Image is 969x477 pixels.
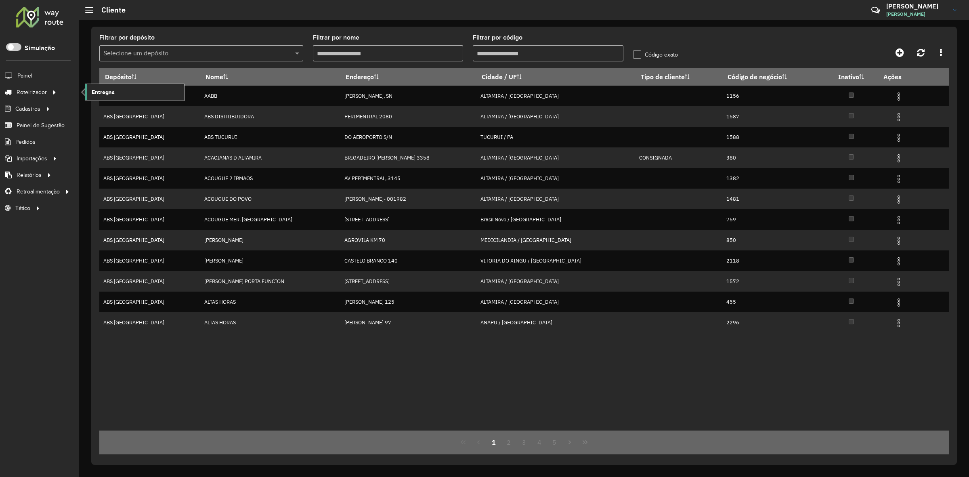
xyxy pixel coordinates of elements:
td: ABS [GEOGRAPHIC_DATA] [99,147,200,168]
th: Tipo de cliente [635,68,722,86]
td: ALTAS HORAS [200,292,340,312]
th: Cidade / UF [476,68,635,86]
td: AV PERIMENTRAL, 3145 [340,168,476,189]
span: Cadastros [15,105,40,113]
td: ALTAMIRA / [GEOGRAPHIC_DATA] [476,189,635,209]
td: TUCURUI / PA [476,127,635,147]
td: VITORIA DO XINGU / [GEOGRAPHIC_DATA] [476,250,635,271]
td: ABS [GEOGRAPHIC_DATA] [99,127,200,147]
td: ALTAS HORAS [200,312,340,333]
a: Contato Rápido [867,2,884,19]
td: 759 [722,209,824,230]
label: Filtrar por código [473,33,522,42]
span: Importações [17,154,47,163]
td: ALTAMIRA / [GEOGRAPHIC_DATA] [476,271,635,292]
div: Críticas? Dúvidas? Elogios? Sugestões? Entre em contato conosco! [775,2,859,24]
td: BRIGADEIRO [PERSON_NAME] 3358 [340,147,476,168]
td: [PERSON_NAME] [200,250,340,271]
td: 2296 [722,312,824,333]
td: 380 [722,147,824,168]
label: Código exato [633,50,678,59]
td: ABS [GEOGRAPHIC_DATA] [99,189,200,209]
td: ALTAMIRA / [GEOGRAPHIC_DATA] [476,106,635,127]
td: ALTAMIRA / [GEOGRAPHIC_DATA] [476,86,635,106]
td: [PERSON_NAME] 97 [340,312,476,333]
td: 1587 [722,106,824,127]
span: [PERSON_NAME] [886,11,947,18]
td: ALTAMIRA / [GEOGRAPHIC_DATA] [476,292,635,312]
td: ABS [GEOGRAPHIC_DATA] [99,168,200,189]
td: PERIMENTRAL 2080 [340,106,476,127]
td: ABS DISTRIBUIDORA [200,106,340,127]
td: ABS TUCURUI [200,127,340,147]
td: [PERSON_NAME] PORTA FUNCION [200,271,340,292]
td: 455 [722,292,824,312]
td: [PERSON_NAME]- 001982 [340,189,476,209]
td: ABS [GEOGRAPHIC_DATA] [99,292,200,312]
td: [STREET_ADDRESS] [340,271,476,292]
h2: Cliente [93,6,126,15]
td: Brasil Novo / [GEOGRAPHIC_DATA] [476,209,635,230]
td: 2118 [722,250,824,271]
td: AABB [200,86,340,106]
span: Painel de Sugestão [17,121,65,130]
td: ACOUGUE DO POVO [200,189,340,209]
td: CONSIGNADA [635,147,722,168]
button: 5 [547,435,562,450]
td: ACACIANAS D ALTAMIRA [200,147,340,168]
td: ABS [GEOGRAPHIC_DATA] [99,106,200,127]
td: ALTAMIRA / [GEOGRAPHIC_DATA] [476,147,635,168]
th: Ações [878,68,926,85]
button: 4 [532,435,547,450]
td: ABS [GEOGRAPHIC_DATA] [99,312,200,333]
span: Roteirizador [17,88,47,97]
span: Retroalimentação [17,187,60,196]
td: ANAPU / [GEOGRAPHIC_DATA] [476,312,635,333]
label: Filtrar por nome [313,33,359,42]
td: CASTELO BRANCO 140 [340,250,476,271]
td: 1156 [722,86,824,106]
td: [PERSON_NAME] 125 [340,292,476,312]
span: Pedidos [15,138,36,146]
span: Entregas [92,88,115,97]
td: DO AEROPORTO S/N [340,127,476,147]
td: [PERSON_NAME], SN [340,86,476,106]
td: AGROVILA KM 70 [340,230,476,250]
td: ACOUGUE 2 IRMAOS [200,168,340,189]
button: 2 [501,435,516,450]
th: Depósito [99,68,200,86]
span: Tático [15,204,30,212]
label: Simulação [25,43,55,53]
td: [PERSON_NAME] [200,230,340,250]
button: 1 [486,435,501,450]
label: Filtrar por depósito [99,33,155,42]
td: 1588 [722,127,824,147]
td: [STREET_ADDRESS] [340,209,476,230]
a: Entregas [85,84,184,100]
td: ACOUGUE MER. [GEOGRAPHIC_DATA] [200,209,340,230]
td: ABS [GEOGRAPHIC_DATA] [99,271,200,292]
button: Last Page [577,435,593,450]
td: 850 [722,230,824,250]
th: Nome [200,68,340,86]
button: Next Page [562,435,577,450]
span: Relatórios [17,171,42,179]
td: ABS [GEOGRAPHIC_DATA] [99,250,200,271]
td: MEDICILANDIA / [GEOGRAPHIC_DATA] [476,230,635,250]
td: ALTAMIRA / [GEOGRAPHIC_DATA] [476,168,635,189]
button: 3 [516,435,532,450]
h3: [PERSON_NAME] [886,2,947,10]
td: 1481 [722,189,824,209]
td: 1382 [722,168,824,189]
th: Endereço [340,68,476,86]
td: 1572 [722,271,824,292]
td: ABS [GEOGRAPHIC_DATA] [99,209,200,230]
td: ABS [GEOGRAPHIC_DATA] [99,230,200,250]
th: Código de negócio [722,68,824,86]
span: Painel [17,71,32,80]
th: Inativo [824,68,878,86]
